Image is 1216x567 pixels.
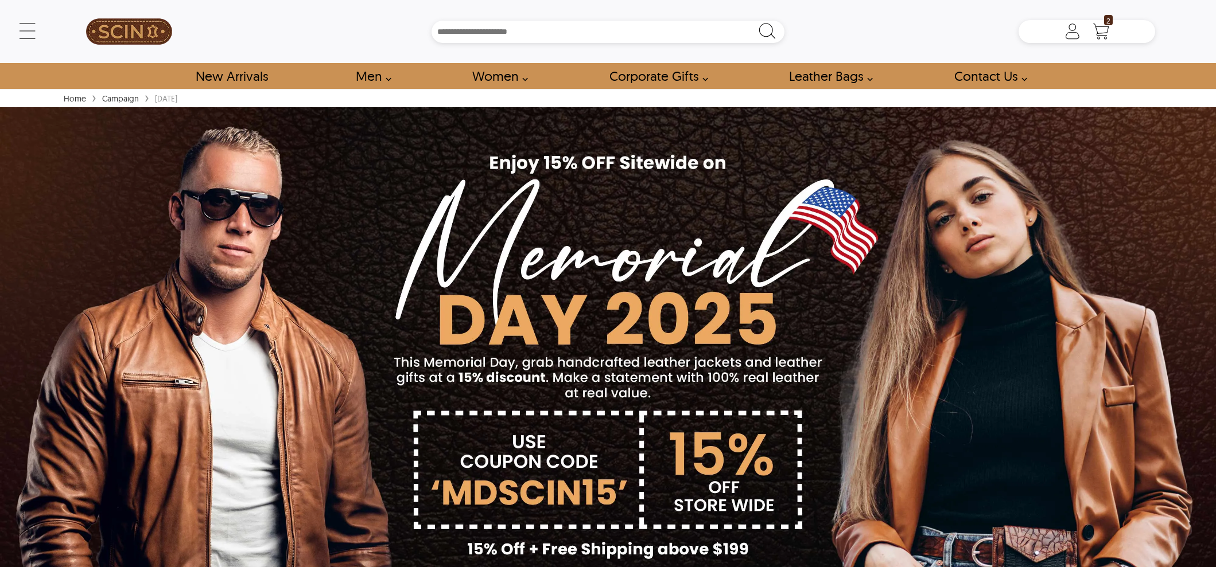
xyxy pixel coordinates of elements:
[145,87,149,107] span: ›
[459,63,534,89] a: Shop Women Leather Jackets
[86,6,172,57] img: SCIN
[941,63,1034,89] a: contact-us
[596,63,714,89] a: Shop Leather Corporate Gifts
[61,93,89,104] a: Home
[343,63,398,89] a: shop men's leather jackets
[61,6,197,57] a: SCIN
[1104,15,1113,25] span: 2
[99,93,142,104] a: Campaign
[182,63,281,89] a: Shop New Arrivals
[776,63,879,89] a: Shop Leather Bags
[92,87,96,107] span: ›
[152,93,180,104] div: [DATE]
[1090,23,1113,40] a: Shopping Cart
